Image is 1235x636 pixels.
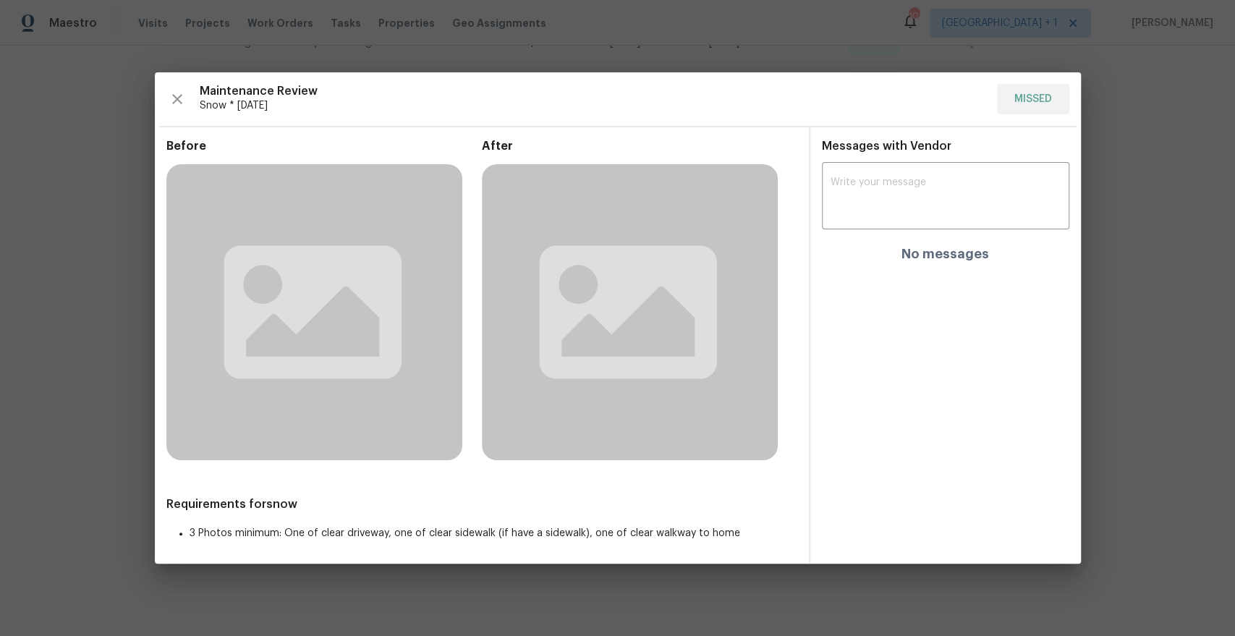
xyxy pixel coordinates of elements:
span: Messages with Vendor [822,140,951,152]
span: Maintenance Review [200,84,985,98]
li: 3 Photos minimum: One of clear driveway, one of clear sidewalk (if have a sidewalk), one of clear... [190,526,797,540]
span: Before [166,139,482,153]
h4: No messages [901,247,989,261]
span: After [482,139,797,153]
span: Requirements for snow [166,497,797,512]
span: Snow * [DATE] [200,98,985,113]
